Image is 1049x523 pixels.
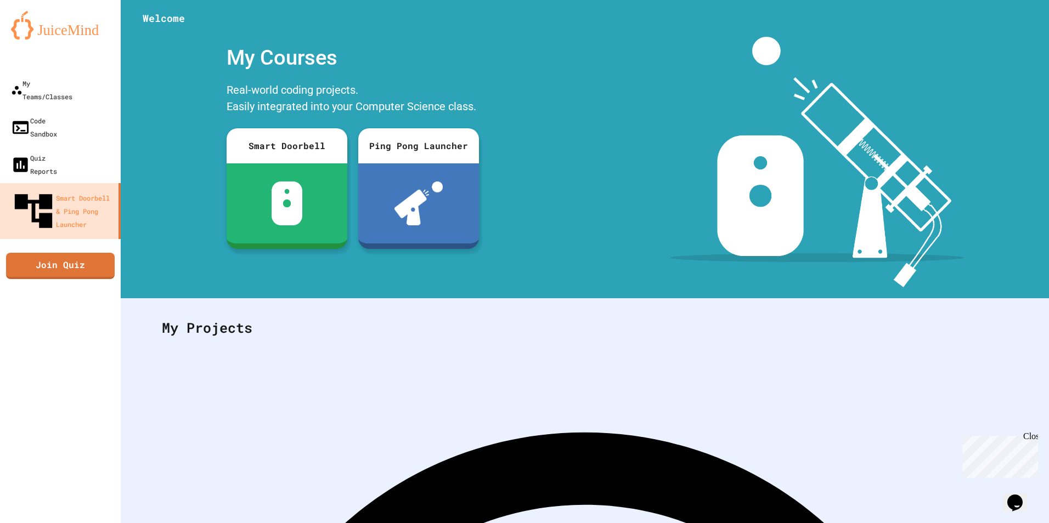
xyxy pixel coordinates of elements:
[358,128,479,163] div: Ping Pong Launcher
[272,181,303,225] img: sdb-white.svg
[4,4,76,70] div: Chat with us now!Close
[394,181,443,225] img: ppl-with-ball.png
[1003,479,1038,512] iframe: chat widget
[6,253,115,279] a: Join Quiz
[11,151,57,178] div: Quiz Reports
[221,79,484,120] div: Real-world coding projects. Easily integrated into your Computer Science class.
[221,37,484,79] div: My Courses
[227,128,347,163] div: Smart Doorbell
[11,77,72,103] div: My Teams/Classes
[670,37,964,287] img: banner-image-my-projects.png
[151,306,1019,349] div: My Projects
[958,431,1038,478] iframe: chat widget
[11,189,114,234] div: Smart Doorbell & Ping Pong Launcher
[11,114,57,140] div: Code Sandbox
[11,11,110,39] img: logo-orange.svg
